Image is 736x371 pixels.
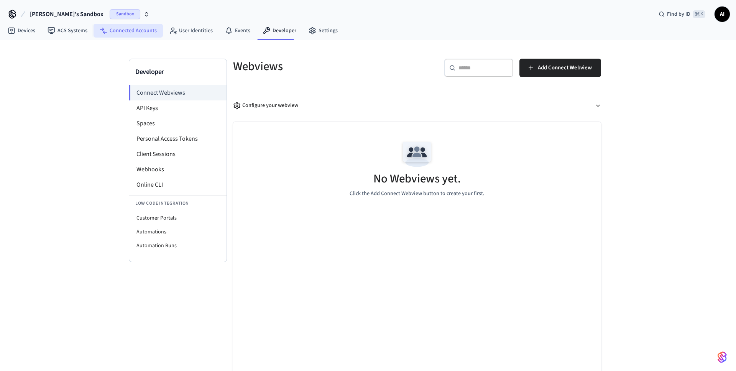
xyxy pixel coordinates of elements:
[129,146,227,162] li: Client Sessions
[350,190,485,198] p: Click the Add Connect Webview button to create your first.
[163,24,219,38] a: User Identities
[233,102,298,110] div: Configure your webview
[129,116,227,131] li: Spaces
[693,10,705,18] span: ⌘ K
[110,9,140,19] span: Sandbox
[129,85,227,100] li: Connect Webviews
[538,63,592,73] span: Add Connect Webview
[41,24,94,38] a: ACS Systems
[718,351,727,363] img: SeamLogoGradient.69752ec5.svg
[256,24,302,38] a: Developer
[129,100,227,116] li: API Keys
[652,7,711,21] div: Find by ID⌘ K
[129,239,227,253] li: Automation Runs
[667,10,690,18] span: Find by ID
[94,24,163,38] a: Connected Accounts
[715,7,730,22] button: AI
[129,131,227,146] li: Personal Access Tokens
[129,211,227,225] li: Customer Portals
[135,67,220,77] h3: Developer
[129,177,227,192] li: Online CLI
[519,59,601,77] button: Add Connect Webview
[233,59,412,74] h5: Webviews
[129,225,227,239] li: Automations
[302,24,344,38] a: Settings
[129,162,227,177] li: Webhooks
[30,10,103,19] span: [PERSON_NAME]'s Sandbox
[715,7,729,21] span: AI
[400,137,434,172] img: Team Empty State
[233,95,601,116] button: Configure your webview
[2,24,41,38] a: Devices
[219,24,256,38] a: Events
[373,171,461,187] h5: No Webviews yet.
[129,195,227,211] li: Low Code Integration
